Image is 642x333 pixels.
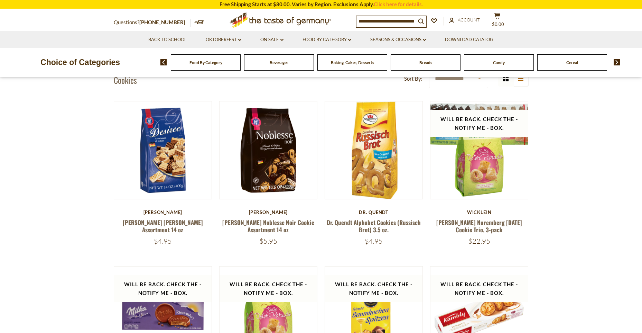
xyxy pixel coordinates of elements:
a: Baking, Cakes, Desserts [331,60,374,65]
span: $4.95 [365,237,383,245]
div: Wicklein [430,209,529,215]
img: Dr. Quendt Alphabet Cookies (Russisch Brot) 3.5 oz. [325,101,423,199]
button: $0.00 [487,12,508,30]
a: [PHONE_NUMBER] [139,19,185,25]
span: $22.95 [468,237,490,245]
label: Sort By: [404,74,422,83]
a: Dr. Quendt Alphabet Cookies (Russisch Brot) 3.5 oz. [327,218,421,234]
a: Click here for details. [374,1,423,7]
div: Dr. Quendt [325,209,423,215]
span: Account [458,17,480,22]
a: Candy [493,60,505,65]
a: Food By Category [303,36,351,44]
img: Hans Freitag Desiree Wafer Assortment 14 oz [114,101,212,199]
a: Cereal [566,60,578,65]
h1: Cookies [114,75,137,85]
a: Account [449,16,480,24]
p: Questions? [114,18,190,27]
img: next arrow [614,59,620,65]
img: Hans Freitag Noblesse Noir Cookie Assortment 14 oz [220,101,317,199]
a: Seasons & Occasions [370,36,426,44]
a: Back to School [148,36,187,44]
a: [PERSON_NAME] Nuremberg [DATE] Cookie Trio, 3-pack [436,218,522,234]
a: [PERSON_NAME] Noblesse Noir Cookie Assortment 14 oz [222,218,314,234]
a: Beverages [270,60,288,65]
div: [PERSON_NAME] [114,209,212,215]
img: previous arrow [160,59,167,65]
a: [PERSON_NAME] [PERSON_NAME] Assortment 14 oz [123,218,203,234]
a: Oktoberfest [206,36,241,44]
span: $5.95 [259,237,277,245]
div: [PERSON_NAME] [219,209,318,215]
a: Breads [419,60,432,65]
span: $4.95 [154,237,172,245]
a: Food By Category [189,60,222,65]
span: $0.00 [492,21,504,27]
img: Wicklein Nuremberg Easter Cookie Trio, 3-pack [430,101,528,199]
a: On Sale [260,36,283,44]
a: Download Catalog [445,36,493,44]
